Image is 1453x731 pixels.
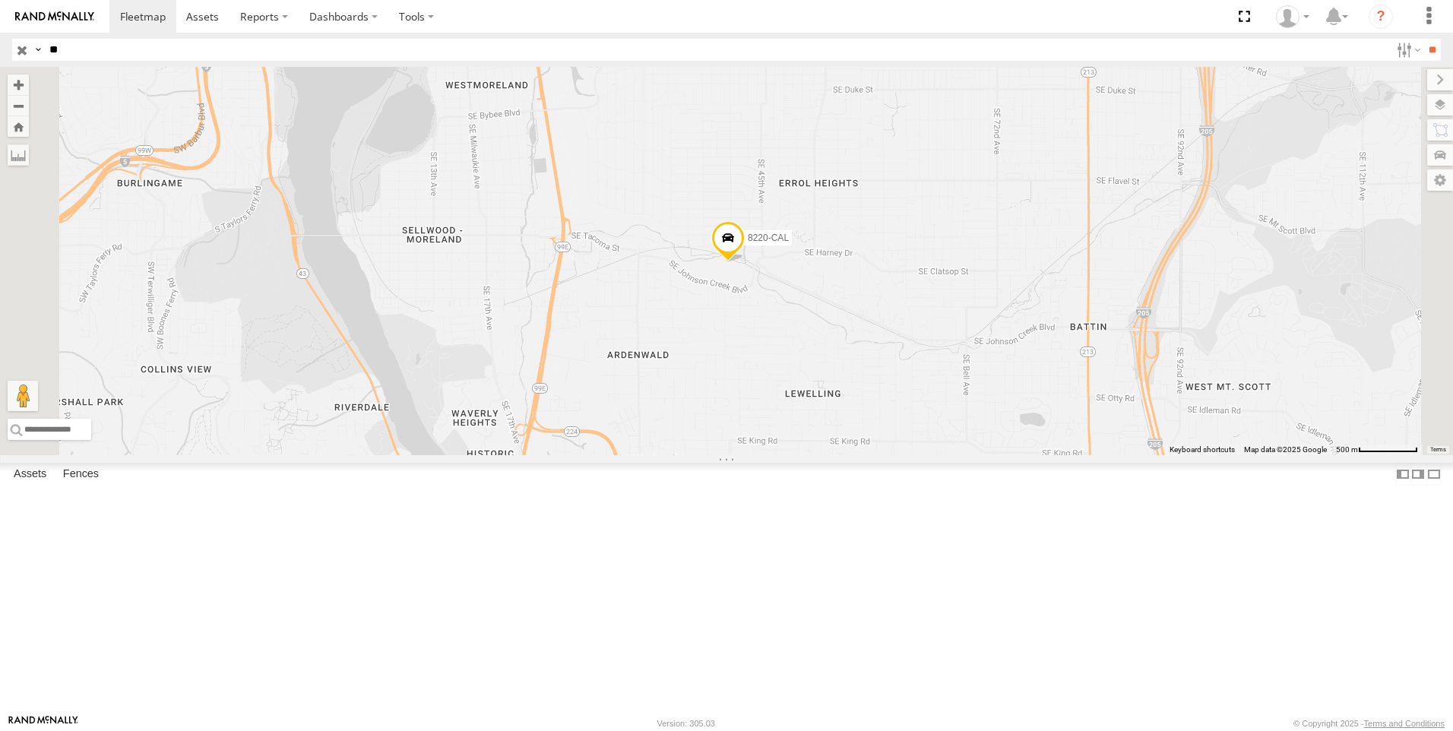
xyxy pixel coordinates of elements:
[1427,169,1453,191] label: Map Settings
[1410,463,1426,485] label: Dock Summary Table to the Right
[657,719,715,728] div: Version: 305.03
[1293,719,1445,728] div: © Copyright 2025 -
[1331,445,1423,455] button: Map Scale: 500 m per 75 pixels
[8,381,38,411] button: Drag Pegman onto the map to open Street View
[1170,445,1235,455] button: Keyboard shortcuts
[1426,463,1442,485] label: Hide Summary Table
[55,464,106,485] label: Fences
[1369,5,1393,29] i: ?
[8,95,29,116] button: Zoom out
[1336,445,1358,454] span: 500 m
[15,11,94,22] img: rand-logo.svg
[6,464,54,485] label: Assets
[1430,447,1446,453] a: Terms
[1391,39,1423,61] label: Search Filter Options
[1395,463,1410,485] label: Dock Summary Table to the Left
[1271,5,1315,28] div: Tom Braeggar
[748,232,789,242] span: 8220-CAL
[8,716,78,731] a: Visit our Website
[1364,719,1445,728] a: Terms and Conditions
[1244,445,1327,454] span: Map data ©2025 Google
[8,144,29,166] label: Measure
[32,39,44,61] label: Search Query
[8,74,29,95] button: Zoom in
[8,116,29,137] button: Zoom Home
